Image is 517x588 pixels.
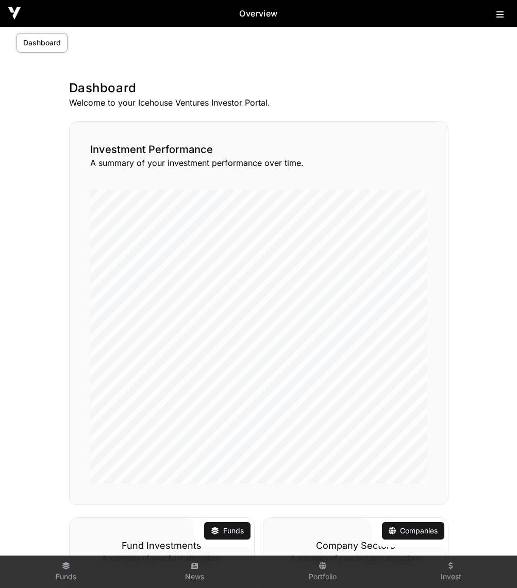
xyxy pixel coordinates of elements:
h3: Company Sectors [284,539,427,553]
h2: Overview [21,7,496,20]
p: Welcome to your Icehouse Ventures Investor Portal. [69,96,448,109]
a: Portfolio [263,558,383,586]
h2: Investment Performance [90,142,427,157]
button: Companies [382,522,444,540]
a: Invest [391,558,511,586]
h1: Dashboard [69,80,448,96]
a: Dashboard [16,33,68,53]
p: A summary of your industry allocations [284,553,427,563]
p: A summary of your fund allocations [90,553,234,563]
h3: Fund Investments [90,539,234,553]
a: Funds [211,526,244,536]
button: Funds [204,522,251,540]
img: Icehouse Ventures Logo [8,7,21,20]
p: A summary of your investment performance over time. [90,157,427,169]
a: Companies [389,526,438,536]
a: News [135,558,255,586]
iframe: Chat Widget [465,539,517,588]
a: Funds [6,558,126,586]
